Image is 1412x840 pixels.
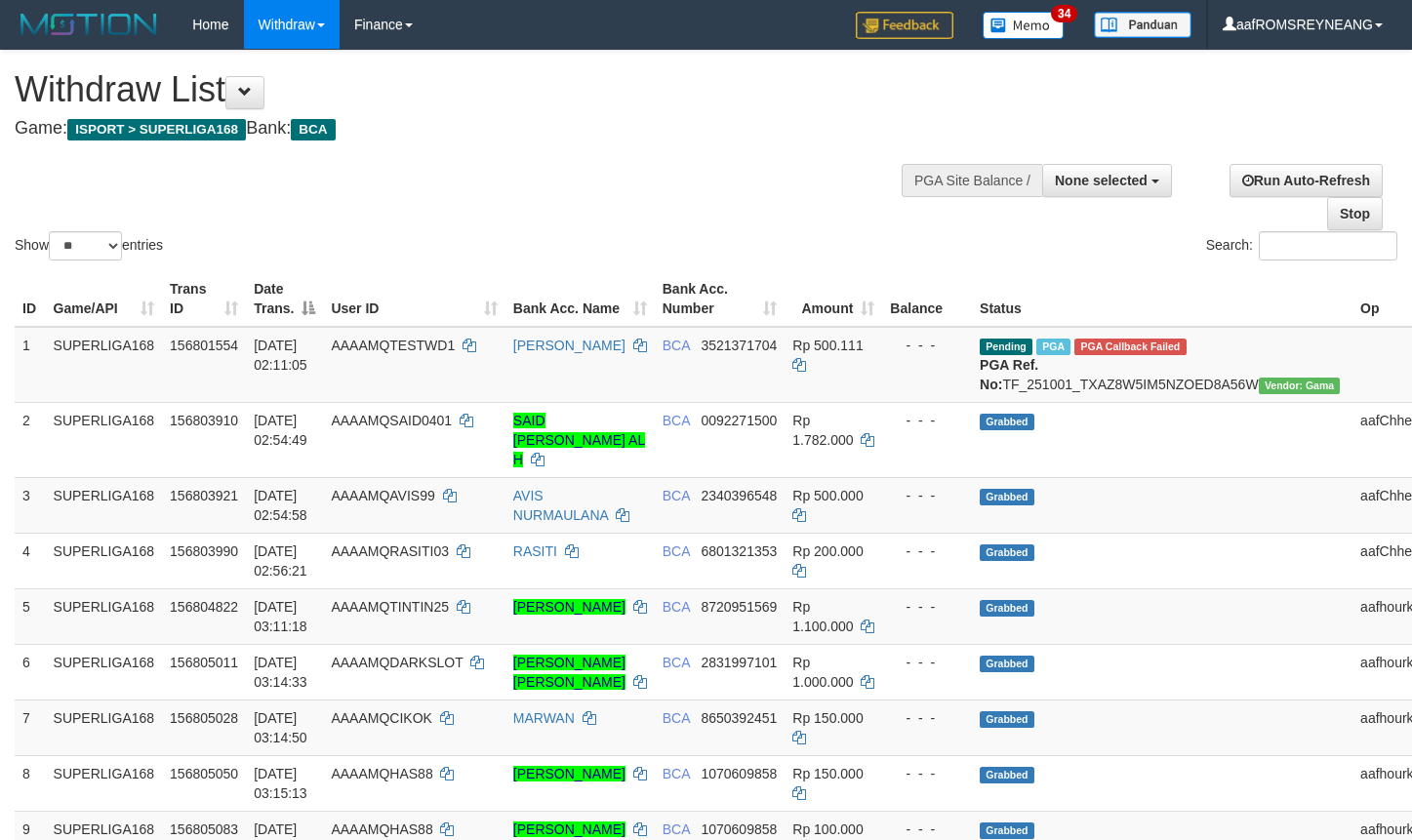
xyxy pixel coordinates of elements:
[513,488,608,523] a: AVIS NURMAULANA
[15,644,46,700] td: 6
[254,710,307,745] span: [DATE] 03:14:50
[1327,197,1383,230] a: Stop
[513,821,625,837] a: [PERSON_NAME]
[663,821,690,837] span: BCA
[513,338,625,353] a: [PERSON_NAME]
[890,411,964,430] div: - - -
[890,486,964,505] div: - - -
[701,338,777,353] span: Copy 3521371704 to clipboard
[1259,378,1341,394] span: Vendor URL: https://trx31.1velocity.biz
[513,710,575,726] a: MARWAN
[980,711,1034,728] span: Grabbed
[46,644,163,700] td: SUPERLIGA168
[15,477,46,533] td: 3
[792,821,863,837] span: Rp 100.000
[792,413,853,448] span: Rp 1.782.000
[701,599,777,615] span: Copy 8720951569 to clipboard
[513,766,625,781] a: [PERSON_NAME]
[291,119,335,140] span: BCA
[1206,231,1397,260] label: Search:
[254,655,307,690] span: [DATE] 03:14:33
[331,338,455,353] span: AAAAMQTESTWD1
[663,338,690,353] span: BCA
[980,357,1038,392] b: PGA Ref. No:
[15,70,922,109] h1: Withdraw List
[972,271,1352,327] th: Status
[15,10,163,39] img: MOTION_logo.png
[46,402,163,477] td: SUPERLIGA168
[513,543,557,559] a: RASITI
[170,821,238,837] span: 156805083
[890,541,964,561] div: - - -
[505,271,655,327] th: Bank Acc. Name: activate to sort column ascending
[663,413,690,428] span: BCA
[331,413,452,428] span: AAAAMQSAID0401
[15,402,46,477] td: 2
[701,488,777,503] span: Copy 2340396548 to clipboard
[890,764,964,783] div: - - -
[15,327,46,403] td: 1
[1055,173,1148,188] span: None selected
[170,655,238,670] span: 156805011
[792,710,863,726] span: Rp 150.000
[254,766,307,801] span: [DATE] 03:15:13
[701,821,777,837] span: Copy 1070609858 to clipboard
[67,119,246,140] span: ISPORT > SUPERLIGA168
[46,700,163,755] td: SUPERLIGA168
[254,488,307,523] span: [DATE] 02:54:58
[15,755,46,811] td: 8
[513,413,645,467] a: SAID [PERSON_NAME] AL H
[890,820,964,839] div: - - -
[701,413,777,428] span: Copy 0092271500 to clipboard
[980,767,1034,783] span: Grabbed
[331,599,449,615] span: AAAAMQTINTIN25
[701,710,777,726] span: Copy 8650392451 to clipboard
[331,655,463,670] span: AAAAMQDARKSLOT
[46,533,163,588] td: SUPERLIGA168
[856,12,953,39] img: Feedback.jpg
[663,710,690,726] span: BCA
[15,231,163,260] label: Show entries
[785,271,882,327] th: Amount: activate to sort column ascending
[1259,231,1397,260] input: Search:
[890,653,964,672] div: - - -
[980,414,1034,430] span: Grabbed
[513,599,625,615] a: [PERSON_NAME]
[170,599,238,615] span: 156804822
[902,164,1042,197] div: PGA Site Balance /
[170,710,238,726] span: 156805028
[972,327,1352,403] td: TF_251001_TXAZ8W5IM5NZOED8A56W
[323,271,504,327] th: User ID: activate to sort column ascending
[170,543,238,559] span: 156803990
[792,655,853,690] span: Rp 1.000.000
[663,655,690,670] span: BCA
[246,271,323,327] th: Date Trans.: activate to sort column descending
[15,533,46,588] td: 4
[331,488,434,503] span: AAAAMQAVIS99
[980,339,1032,355] span: Pending
[46,327,163,403] td: SUPERLIGA168
[331,710,431,726] span: AAAAMQCIKOK
[663,599,690,615] span: BCA
[890,336,964,355] div: - - -
[663,543,690,559] span: BCA
[331,821,432,837] span: AAAAMQHAS88
[170,413,238,428] span: 156803910
[254,599,307,634] span: [DATE] 03:11:18
[331,766,432,781] span: AAAAMQHAS88
[254,543,307,579] span: [DATE] 02:56:21
[882,271,972,327] th: Balance
[162,271,246,327] th: Trans ID: activate to sort column ascending
[701,543,777,559] span: Copy 6801321353 to clipboard
[701,655,777,670] span: Copy 2831997101 to clipboard
[890,708,964,728] div: - - -
[1051,5,1077,22] span: 34
[1230,164,1383,197] a: Run Auto-Refresh
[890,597,964,617] div: - - -
[170,488,238,503] span: 156803921
[1094,12,1191,38] img: panduan.png
[15,271,46,327] th: ID
[15,119,922,139] h4: Game: Bank:
[663,488,690,503] span: BCA
[254,413,307,448] span: [DATE] 02:54:49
